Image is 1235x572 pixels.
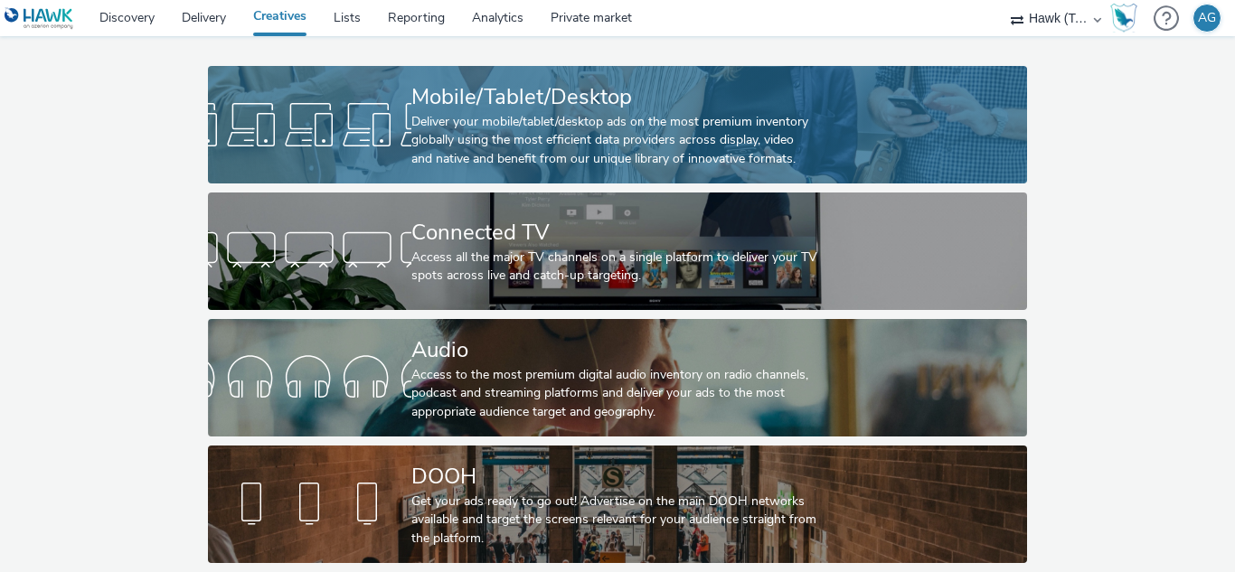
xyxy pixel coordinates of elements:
a: DOOHGet your ads ready to go out! Advertise on the main DOOH networks available and target the sc... [208,445,1027,563]
a: Mobile/Tablet/DesktopDeliver your mobile/tablet/desktop ads on the most premium inventory globall... [208,66,1027,183]
div: Get your ads ready to go out! Advertise on the main DOOH networks available and target the screen... [411,492,817,548]
img: undefined Logo [5,7,74,30]
div: Audio [411,334,817,366]
a: Hawk Academy [1110,4,1145,33]
div: Access all the major TV channels on a single platform to deliver your TV spots across live and ca... [411,248,817,286]
div: Mobile/Tablet/Desktop [411,81,817,113]
img: Hawk Academy [1110,4,1137,33]
a: AudioAccess to the most premium digital audio inventory on radio channels, podcast and streaming ... [208,319,1027,436]
div: AG [1198,5,1216,32]
div: Connected TV [411,217,817,248]
div: Deliver your mobile/tablet/desktop ads on the most premium inventory globally using the most effi... [411,113,817,168]
div: DOOH [411,461,817,492]
div: Access to the most premium digital audio inventory on radio channels, podcast and streaming platf... [411,366,817,421]
a: Connected TVAccess all the major TV channels on a single platform to deliver your TV spots across... [208,192,1027,310]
